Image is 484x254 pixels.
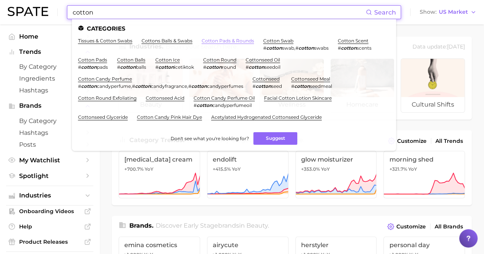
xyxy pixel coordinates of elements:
span: candyfragrance [151,83,187,89]
button: Customize [385,221,428,232]
a: cotton candy perfume [78,76,132,82]
span: [MEDICAL_DATA] cream [124,156,194,163]
em: cotton [158,64,174,70]
input: Search here for a brand, industry, or ingredient [72,6,366,19]
span: US Market [439,10,468,14]
a: Ingredients [6,73,93,84]
a: facial cotton lotion skincare [264,95,332,101]
span: seedoil [264,64,280,70]
span: herstyler [301,241,371,249]
div: , , [78,83,243,89]
span: # [338,45,341,51]
span: Onboarding Videos [19,208,80,215]
span: scents [357,45,372,51]
em: cotton [191,83,207,89]
span: +700.7% [124,166,143,172]
span: # [78,83,81,89]
em: cotton [249,64,264,70]
span: airycute [213,241,283,249]
a: Product Releases [6,236,93,248]
span: swab [282,45,294,51]
button: Brands [6,100,93,112]
img: SPATE [8,7,48,16]
em: cotton [81,64,97,70]
span: endolift [213,156,283,163]
a: cottons balls & swabs [142,38,192,44]
span: Don't see what you're looking for? [170,136,249,141]
div: , [263,45,329,51]
span: # [263,45,266,51]
a: cottonseed acid [146,95,184,101]
span: # [253,83,256,89]
span: beauty [246,222,268,229]
a: by Category [6,115,93,127]
span: Posts [19,141,80,148]
span: candyperfumeoil [212,102,252,108]
em: cotton [135,83,151,89]
span: # [291,83,294,89]
a: cotton scent [338,38,368,44]
a: Hashtags [6,127,93,139]
a: cotton pads [78,57,107,63]
a: Help [6,221,93,232]
span: # [155,64,158,70]
span: # [295,45,298,51]
button: Industries [6,190,93,201]
span: Industries [19,192,80,199]
span: +321.7% [389,166,407,172]
a: cottonseed oil [246,57,280,63]
a: cotton round [203,57,236,63]
span: seedmeal [310,83,332,89]
span: # [188,83,191,89]
span: YoY [321,166,330,172]
span: Trends [19,49,80,55]
span: icetiktok [174,64,194,70]
button: ShowUS Market [418,7,478,17]
div: Data update: [DATE] [412,42,465,52]
span: +353.0% [301,166,320,172]
span: by Category [19,117,80,125]
a: cotton pads & rounds [202,38,254,44]
span: Brands [19,102,80,109]
a: All Brands [433,222,465,232]
span: Hashtags [19,129,80,136]
a: cottonseed [253,76,280,82]
span: My Watchlist [19,157,80,164]
span: candyperfume [97,83,131,89]
span: YoY [232,166,241,172]
a: Onboarding Videos [6,205,93,217]
span: swabs [314,45,329,51]
span: Customize [397,138,427,144]
span: Ingredients [19,75,80,82]
a: All Trends [433,136,465,146]
span: by Category [19,63,80,70]
em: cotton [298,45,314,51]
a: cotton candy perfume oil [194,95,255,101]
span: Hashtags [19,87,80,94]
a: by Category [6,61,93,73]
span: Spotlight [19,172,80,180]
a: Hashtags [6,84,93,96]
a: cotton swab [263,38,293,44]
span: candyperfumes [207,83,243,89]
span: balls [136,64,146,70]
em: cotton [266,45,282,51]
span: round [222,64,236,70]
em: cotton [341,45,357,51]
a: cotton candy pink hair dye [137,114,202,120]
span: Show [420,10,437,14]
a: endolift+415.5% YoY [207,151,288,198]
em: cotton [256,83,271,89]
a: [MEDICAL_DATA] cream+700.7% YoY [119,151,200,198]
a: Spotlight [6,170,93,182]
a: morning shed+321.7% YoY [383,151,465,198]
a: glow moisturizer+353.0% YoY [295,151,377,198]
button: Customize [386,136,429,146]
span: Product Releases [19,238,80,245]
span: # [203,64,206,70]
li: Categories [78,25,390,32]
span: Discover Early Stage brands in . [156,222,269,229]
button: Suggest [253,132,297,145]
em: cotton [197,102,212,108]
a: cotton round exfoliating [78,95,137,101]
